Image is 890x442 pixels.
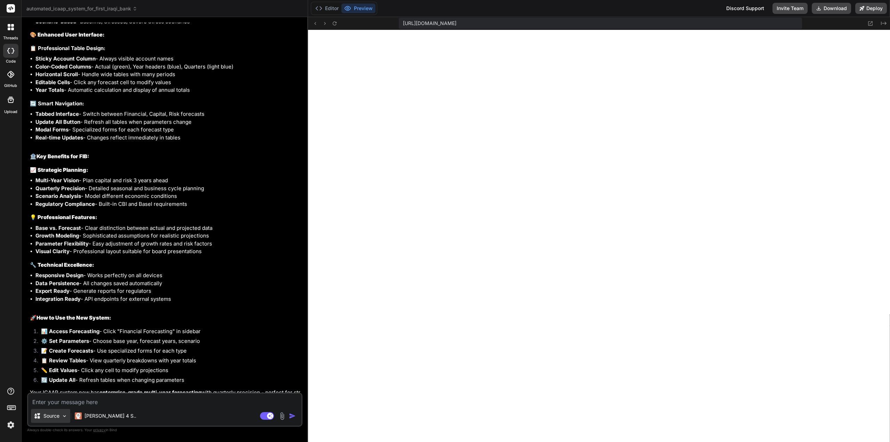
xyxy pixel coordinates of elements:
[75,412,82,419] img: Claude 4 Sonnet
[30,31,105,38] strong: 🎨 Enhanced User Interface:
[99,389,201,396] strong: enterprise-grade multi-year forecasting
[26,5,137,12] span: automated_icaap_system_for_first_iraqi_bank
[35,347,301,357] li: - Use specialized forms for each type
[35,118,301,126] li: - Refresh all tables when parameters change
[35,240,301,248] li: - Easy adjustment of growth rates and risk factors
[35,111,79,117] strong: Tabbed Interface
[41,357,86,364] strong: 📋 Review Tables
[41,367,77,373] strong: ✏️ Edit Values
[35,185,85,192] strong: Quarterly Precision
[35,376,301,386] li: - Refresh tables when changing parameters
[35,328,301,337] li: - Click "Financial Forecasting" in sidebar
[35,367,301,376] li: - Click any cell to modify projections
[35,134,83,141] strong: Real-time Updates
[35,87,64,93] strong: Year Totals
[6,58,16,64] label: code
[341,3,375,13] button: Preview
[35,225,81,231] strong: Base vs. Forecast
[41,347,93,354] strong: 📝 Create Forecasts
[35,79,70,86] strong: Editable Cells
[30,262,94,268] strong: 🔧 Technical Excellence:
[3,35,18,41] label: threads
[43,412,59,419] p: Source
[35,18,76,25] strong: Scenario-Based
[35,71,301,79] li: - Handle wide tables with many periods
[35,193,81,199] strong: Scenario Analysis
[722,3,768,14] div: Discord Support
[35,295,301,303] li: - API endpoints for external systems
[35,126,68,133] strong: Modal Forms
[30,389,301,404] p: Your ICAAP system now has with quarterly precision - perfect for strategic planning and regulator...
[35,248,301,256] li: - Professional layout suitable for board presentations
[35,177,79,184] strong: Multi-Year Vision
[35,200,301,208] li: - Built-in CBI and Basel requirements
[30,153,301,161] h2: 🏦
[5,419,17,431] img: settings
[35,240,89,247] strong: Parameter Flexibility
[30,314,301,322] h2: 🚀
[35,272,301,280] li: - Works perfectly on all devices
[35,126,301,134] li: - Specialized forms for each forecast type
[35,55,301,63] li: - Always visible account names
[35,287,301,295] li: - Generate reports for regulators
[41,328,99,335] strong: 📊 Access Forecasting
[35,134,301,142] li: - Changes reflect immediately in tables
[35,288,70,294] strong: Export Ready
[313,3,341,13] button: Editor
[30,167,88,173] strong: 📈 Strategic Planning:
[35,177,301,185] li: - Plan capital and risk 3 years ahead
[35,55,96,62] strong: Sticky Account Column
[308,30,890,442] iframe: Preview
[278,412,286,420] img: attachment
[35,357,301,367] li: - View quarterly breakdowns with year totals
[4,83,17,89] label: GitHub
[35,71,78,78] strong: Horizontal Scroll
[35,232,79,239] strong: Growth Modeling
[41,338,89,344] strong: ⚙️ Set Parameters
[4,109,17,115] label: Upload
[30,45,105,51] strong: 📋 Professional Table Design:
[27,427,302,433] p: Always double-check its answers. Your in Bind
[35,224,301,232] li: - Clear distinction between actual and projected data
[855,3,887,14] button: Deploy
[35,192,301,200] li: - Model different economic conditions
[35,63,301,71] li: - Actual (green), Year headers (blue), Quarters (light blue)
[84,412,136,419] p: [PERSON_NAME] 4 S..
[35,110,301,118] li: - Switch between Financial, Capital, Risk forecasts
[35,272,83,279] strong: Responsive Design
[37,153,89,160] strong: Key Benefits for FIB:
[772,3,808,14] button: Invite Team
[35,280,301,288] li: - All changes saved automatically
[403,20,456,27] span: [URL][DOMAIN_NAME]
[35,86,301,94] li: - Automatic calculation and display of annual totals
[62,413,67,419] img: Pick Models
[37,314,111,321] strong: How to Use the New System:
[35,280,79,287] strong: Data Persistence
[93,428,106,432] span: privacy
[41,377,75,383] strong: 🔄 Update All
[35,232,301,240] li: - Sophisticated assumptions for realistic projections
[35,185,301,193] li: - Detailed seasonal and business cycle planning
[289,412,296,419] img: icon
[35,119,80,125] strong: Update All Button
[812,3,851,14] button: Download
[35,248,70,255] strong: Visual Clarity
[35,79,301,87] li: - Click any forecast cell to modify values
[35,63,91,70] strong: Color-Coded Columns
[35,337,301,347] li: - Choose base year, forecast years, scenario
[35,201,95,207] strong: Regulatory Compliance
[35,296,81,302] strong: Integration Ready
[30,214,97,220] strong: 💡 Professional Features:
[30,100,84,107] strong: 🔄 Smart Navigation:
